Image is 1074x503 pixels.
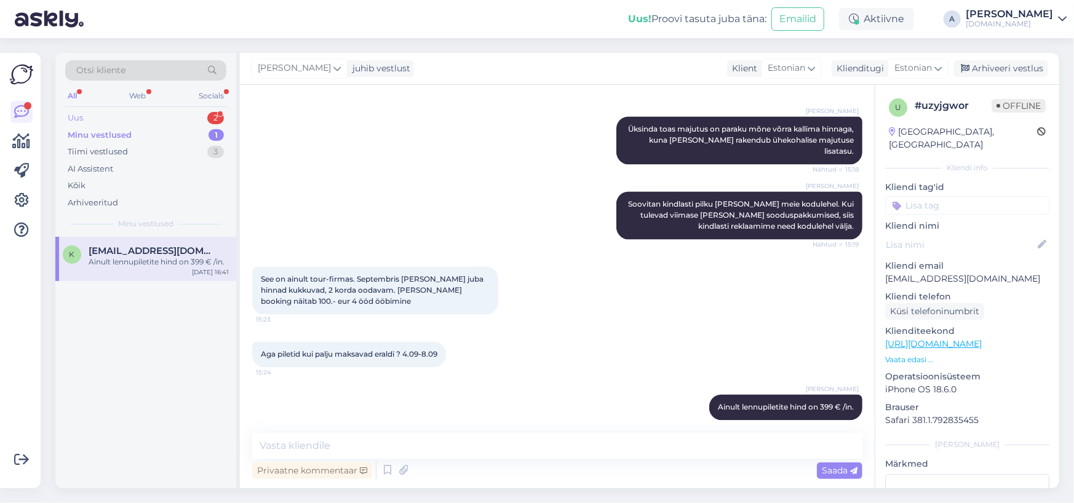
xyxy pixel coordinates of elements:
[10,63,33,86] img: Askly Logo
[992,99,1046,113] span: Offline
[70,250,75,259] span: k
[915,98,992,113] div: # uzyjgwor
[885,338,982,349] a: [URL][DOMAIN_NAME]
[885,354,1049,365] p: Vaata edasi ...
[89,256,229,267] div: Ainult lennupiletite hind on 399 € /in.
[68,163,113,175] div: AI Assistent
[192,267,229,277] div: [DATE] 16:41
[628,12,766,26] div: Proovi tasuta juba täna:
[806,182,859,191] span: [PERSON_NAME]
[885,457,1049,470] p: Märkmed
[806,385,859,394] span: [PERSON_NAME]
[261,275,485,306] span: See on ainult tour-firmas. Septembris [PERSON_NAME] juba hinnad kukkuvad, 2 korda oodavam. [PERSO...
[209,129,224,141] div: 1
[822,465,857,476] span: Saada
[768,61,805,75] span: Estonian
[885,383,1049,396] p: iPhone OS 18.6.0
[885,290,1049,303] p: Kliendi telefon
[65,88,79,104] div: All
[885,181,1049,194] p: Kliendi tag'id
[944,10,961,28] div: A
[252,462,372,479] div: Privaatne kommentaar
[885,325,1049,338] p: Klienditeekond
[127,88,149,104] div: Web
[813,165,859,175] span: Nähtud ✓ 15:18
[966,9,1067,29] a: [PERSON_NAME][DOMAIN_NAME]
[885,414,1049,427] p: Safari 381.1.792835455
[966,9,1053,19] div: [PERSON_NAME]
[813,421,859,430] span: 16:41
[889,125,1037,151] div: [GEOGRAPHIC_DATA], [GEOGRAPHIC_DATA]
[207,112,224,124] div: 2
[628,200,856,231] span: Soovitan kindlasti pilku [PERSON_NAME] meie kodulehel. Kui tulevad viimase [PERSON_NAME] sooduspa...
[839,8,914,30] div: Aktiivne
[885,220,1049,232] p: Kliendi nimi
[89,245,217,256] span: ksjuscha84@mail.ru
[76,64,125,77] span: Otsi kliente
[628,125,856,156] span: Üksinda toas majutus on paraku mõne võrra kallima hinnaga, kuna [PERSON_NAME] rakendub ühekohalis...
[953,60,1048,77] div: Arhiveeri vestlus
[885,162,1049,173] div: Kliendi info
[118,218,173,229] span: Minu vestlused
[348,62,410,75] div: juhib vestlust
[68,180,86,192] div: Kõik
[966,19,1053,29] div: [DOMAIN_NAME]
[261,350,437,359] span: Aga piletid kui palju maksavad eraldi ? 4.09-8.09
[886,238,1035,251] input: Lisa nimi
[207,146,224,158] div: 3
[885,370,1049,383] p: Operatsioonisüsteem
[718,403,854,412] span: Ainult lennupiletite hind on 399 € /in.
[885,439,1049,450] div: [PERSON_NAME]
[68,197,118,209] div: Arhiveeritud
[68,146,128,158] div: Tiimi vestlused
[727,62,757,75] div: Klient
[258,61,331,75] span: [PERSON_NAME]
[885,272,1049,285] p: [EMAIL_ADDRESS][DOMAIN_NAME]
[628,13,651,25] b: Uus!
[885,303,984,320] div: Küsi telefoninumbrit
[196,88,226,104] div: Socials
[68,112,83,124] div: Uus
[885,196,1049,215] input: Lisa tag
[256,368,302,378] span: 15:24
[68,129,132,141] div: Minu vestlused
[256,315,302,325] span: 15:23
[894,61,932,75] span: Estonian
[885,259,1049,272] p: Kliendi email
[813,240,859,250] span: Nähtud ✓ 15:19
[885,401,1049,414] p: Brauser
[806,107,859,116] span: [PERSON_NAME]
[832,62,884,75] div: Klienditugi
[895,103,901,112] span: u
[771,7,824,31] button: Emailid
